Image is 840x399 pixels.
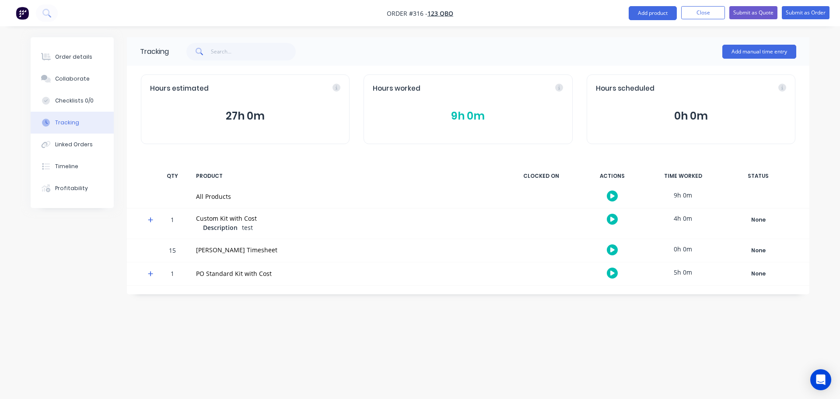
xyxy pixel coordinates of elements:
[722,45,796,59] button: Add manual time entry
[150,108,340,124] button: 27h 0m
[596,108,786,124] button: 0h 0m
[196,192,498,201] div: All Products
[159,264,185,285] div: 1
[196,269,498,278] div: PO Standard Kit with Cost
[31,46,114,68] button: Order details
[650,262,716,282] div: 5h 0m
[31,90,114,112] button: Checklists 0/0
[150,84,209,94] span: Hours estimated
[55,75,90,83] div: Collaborate
[191,167,503,185] div: PRODUCT
[727,245,790,256] div: None
[650,239,716,259] div: 0h 0m
[596,84,654,94] span: Hours scheduled
[16,7,29,20] img: Factory
[650,208,716,228] div: 4h 0m
[726,244,790,257] button: None
[427,9,453,18] a: 123 QBO
[203,223,238,232] span: Description
[650,167,716,185] div: TIME WORKED
[373,84,420,94] span: Hours worked
[782,6,829,19] button: Submit as Order
[55,119,79,127] div: Tracking
[726,214,790,226] button: None
[55,53,92,61] div: Order details
[196,214,498,223] div: Custom Kit with Cost
[196,245,498,254] div: [PERSON_NAME] Timesheet
[55,141,93,148] div: Linked Orders
[31,68,114,90] button: Collaborate
[508,167,574,185] div: CLOCKED ON
[31,177,114,199] button: Profitability
[55,184,88,192] div: Profitability
[31,155,114,177] button: Timeline
[721,167,795,185] div: STATUS
[681,6,725,19] button: Close
[31,134,114,155] button: Linked Orders
[55,97,94,105] div: Checklists 0/0
[55,162,78,170] div: Timeline
[159,210,185,239] div: 1
[810,369,831,390] div: Open Intercom Messenger
[629,6,677,20] button: Add product
[579,167,645,185] div: ACTIONS
[387,9,427,18] span: Order #316 -
[727,214,790,226] div: None
[373,108,563,124] button: 9h 0m
[650,185,716,205] div: 9h 0m
[726,268,790,280] button: None
[140,46,169,57] div: Tracking
[242,223,253,232] span: test
[211,43,296,60] input: Search...
[159,167,185,185] div: QTY
[31,112,114,134] button: Tracking
[159,240,185,262] div: 15
[727,268,790,279] div: None
[729,6,777,19] button: Submit as Quote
